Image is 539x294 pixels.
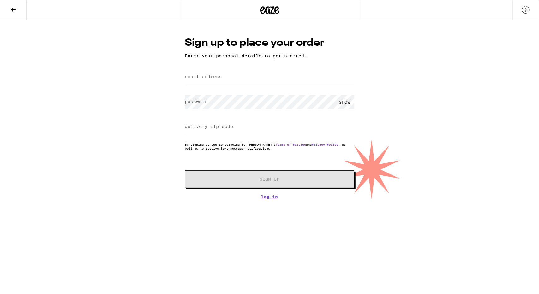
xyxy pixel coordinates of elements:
h1: Sign up to place your order [185,36,354,50]
a: Privacy Policy [312,143,338,146]
input: email address [185,70,354,84]
label: email address [185,74,222,79]
a: Terms of Service [276,143,306,146]
p: Enter your personal details to get started. [185,53,354,58]
span: Sign Up [260,177,279,181]
label: delivery zip code [185,124,233,129]
span: Hi. Need any help? [4,4,45,9]
a: Log In [185,194,354,199]
input: delivery zip code [185,120,354,134]
label: password [185,99,208,104]
div: SHOW [335,95,354,109]
p: By signing up you're agreeing to [PERSON_NAME]'s and , as well as to receive text message notific... [185,143,354,150]
button: Sign Up [185,170,354,188]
